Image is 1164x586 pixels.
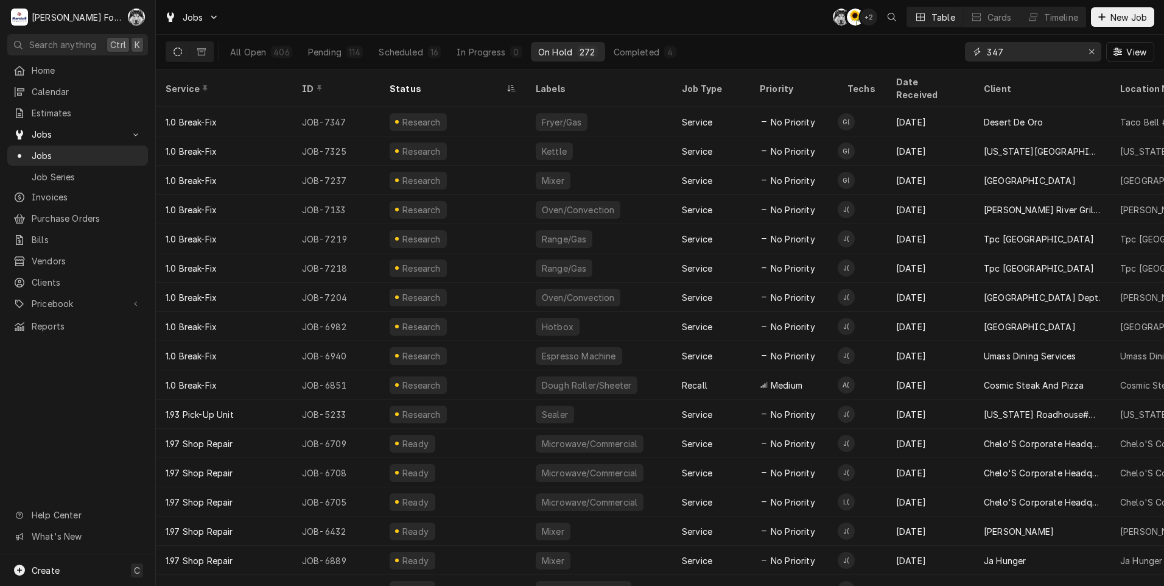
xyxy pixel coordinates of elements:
span: No Priority [771,467,815,479]
div: 1.97 Shop Repair [166,525,233,538]
div: [DATE] [886,224,974,253]
span: Search anything [29,38,96,51]
div: [DATE] [886,341,974,370]
span: No Priority [771,554,815,567]
a: Go to What's New [7,526,148,546]
span: Job Series [32,171,142,183]
div: Andy Christopoulos (121)'s Avatar [838,376,855,394]
div: JOB-5233 [292,400,380,429]
div: Service [682,233,712,245]
div: Date Received [896,76,962,101]
span: No Priority [771,116,815,129]
div: On Hold [538,46,572,58]
a: Purchase Orders [7,208,148,228]
div: L( [838,493,855,510]
div: Service [682,174,712,187]
div: Research [401,174,443,187]
div: James Lunney (128)'s Avatar [838,259,855,277]
span: Vendors [32,255,142,267]
div: 1.0 Break-Fix [166,262,217,275]
div: G( [838,172,855,189]
div: Completed [614,46,659,58]
div: 0 [513,46,520,58]
div: A( [838,376,855,394]
div: [GEOGRAPHIC_DATA] Dept. [984,291,1101,304]
div: Ja Hunger [984,554,1026,567]
div: 1.0 Break-Fix [166,174,217,187]
div: Service [682,554,712,567]
span: No Priority [771,525,815,538]
div: Service [682,320,712,333]
span: Bills [32,233,142,246]
div: [DATE] [886,136,974,166]
div: Techs [847,82,877,95]
div: [DATE] [886,370,974,400]
div: Recall [682,379,707,392]
div: [US_STATE][GEOGRAPHIC_DATA] [984,145,1101,158]
div: 4 [667,46,674,58]
span: Create [32,565,60,576]
div: Service [682,525,712,538]
button: Open search [882,7,902,27]
div: Priority [760,82,826,95]
div: Range/Gas [541,262,587,275]
div: Sealer [541,408,569,421]
span: Jobs [32,128,124,141]
div: 16 [430,46,438,58]
div: Cosmic Steak And Pizza [984,379,1084,392]
div: C( [128,9,145,26]
a: Jobs [7,146,148,166]
div: Range/Gas [541,233,587,245]
div: Cards [987,11,1012,24]
div: 1.0 Break-Fix [166,116,217,129]
div: [GEOGRAPHIC_DATA] [984,174,1076,187]
div: Microwave/Commercial [541,467,639,479]
div: [DATE] [886,458,974,487]
span: Ctrl [110,38,126,51]
div: Pending [308,46,342,58]
div: JOB-6982 [292,312,380,341]
a: Clients [7,272,148,292]
div: J( [838,435,855,452]
div: 1.97 Shop Repair [166,554,233,567]
div: Jose DeMelo (37)'s Avatar [838,406,855,423]
div: [DATE] [886,429,974,458]
div: Ready [401,437,430,450]
div: Service [682,408,712,421]
div: JOB-7347 [292,107,380,136]
div: G( [838,113,855,130]
span: Clients [32,276,142,289]
a: Job Series [7,167,148,187]
a: Go to Pricebook [7,294,148,314]
div: Tpc [GEOGRAPHIC_DATA] [984,233,1094,245]
div: J( [838,464,855,481]
div: Chelo'S Corporate Headquarters [984,496,1101,509]
div: 1.0 Break-Fix [166,203,217,216]
span: Estimates [32,107,142,119]
div: [DATE] [886,107,974,136]
div: J( [838,523,855,540]
span: No Priority [771,496,815,509]
div: Client [984,82,1098,95]
span: No Priority [771,203,815,216]
div: J( [838,406,855,423]
span: Jobs [183,11,203,24]
div: J( [838,289,855,306]
div: Labels [536,82,662,95]
div: C( [833,9,850,26]
div: [US_STATE] Roadhouse##532 [984,408,1101,421]
div: Oven/Convection [541,203,615,216]
div: Job Type [682,82,740,95]
div: James Lunney (128)'s Avatar [838,289,855,306]
div: [PERSON_NAME] [984,525,1054,538]
div: Jose DeMelo (37)'s Avatar [838,523,855,540]
div: Service [682,145,712,158]
span: View [1124,46,1149,58]
button: Erase input [1082,42,1101,62]
a: Estimates [7,103,148,123]
span: No Priority [771,320,815,333]
div: Service [682,350,712,362]
div: J( [838,201,855,218]
div: Microwave/Commercial [541,437,639,450]
div: Umass Dining Services [984,350,1076,362]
